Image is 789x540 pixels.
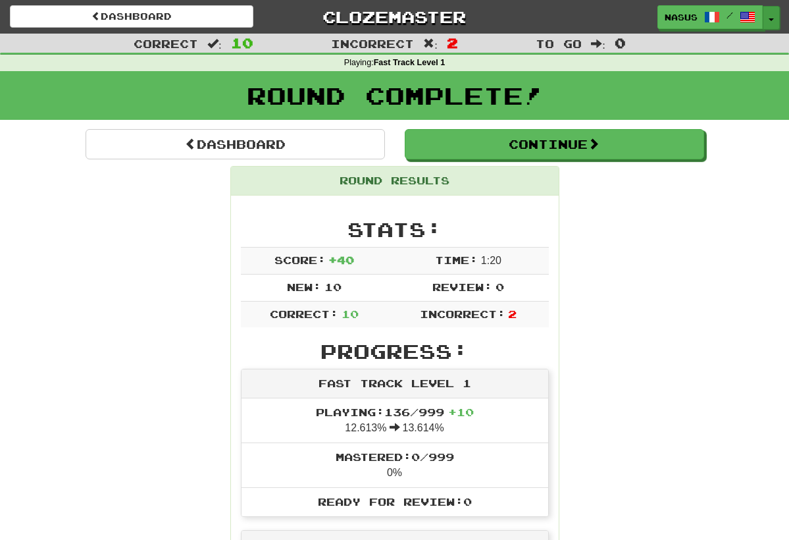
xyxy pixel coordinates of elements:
span: 1 : 20 [481,255,501,266]
span: 0 [615,35,626,51]
span: 2 [508,308,517,320]
a: Nasus / [657,5,763,29]
h2: Progress: [241,340,549,362]
span: / [726,11,733,20]
span: Mastered: 0 / 999 [336,450,454,463]
span: : [207,38,222,49]
div: Round Results [231,167,559,196]
span: To go [536,37,582,50]
span: 10 [324,281,342,293]
span: : [423,38,438,49]
li: 0% [242,443,548,488]
span: 10 [231,35,253,51]
span: Time: [435,254,478,266]
span: Ready for Review: 0 [318,495,472,508]
h1: Round Complete! [5,82,784,109]
span: Review: [432,281,492,293]
span: Incorrect: [420,308,505,320]
span: Incorrect [331,37,414,50]
span: 0 [496,281,504,293]
span: New: [287,281,321,293]
span: Playing: 136 / 999 [316,406,474,418]
li: 12.613% 13.614% [242,398,548,443]
span: + 40 [328,254,354,266]
span: 2 [447,35,458,51]
a: Clozemaster [273,5,517,28]
a: Dashboard [86,129,385,159]
strong: Fast Track Level 1 [374,58,445,67]
button: Continue [405,129,704,159]
span: 10 [342,308,359,320]
span: Nasus [665,11,698,23]
span: : [591,38,605,49]
a: Dashboard [10,5,253,28]
span: Correct [134,37,198,50]
span: + 10 [448,406,474,418]
span: Correct: [270,308,338,320]
span: Score: [274,254,326,266]
h2: Stats: [241,219,549,240]
div: Fast Track Level 1 [242,369,548,398]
